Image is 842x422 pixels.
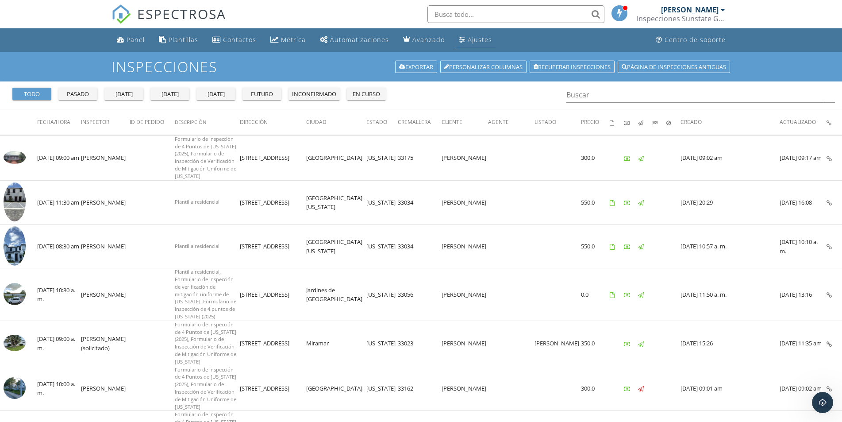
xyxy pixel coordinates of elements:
th: Publicado: No ordenado. [638,110,652,135]
th: Fecha/hora: No ordenado. [37,110,81,135]
font: Agente [488,118,509,126]
font: [DATE] 11:35 am [780,339,822,347]
font: 550.0 [581,242,595,250]
button: [DATE] [104,88,143,100]
img: 9299429%2Fcover_photos%2FoNHENrOtOO8wDIisb2eW%2Fsmall.jpeg [4,226,26,266]
font: [PERSON_NAME] [81,384,126,392]
font: [PERSON_NAME] [442,384,486,392]
th: Creado: No ordenado. [681,110,780,135]
th: Código postal: No ordenado. [398,110,442,135]
font: [US_STATE] [366,242,396,250]
font: Solo para confirmar, ¿aún no has recibido este pago? [14,126,117,142]
font: [DATE] 09:17 am [780,154,822,162]
th: Actualizado: No resuelto. [780,110,827,135]
font: [PERSON_NAME] [81,242,126,250]
th: Listado: No ordenado. [534,110,581,135]
a: Avanzado [400,32,448,48]
font: 300.0 [581,384,595,392]
font: Página de inspecciones antiguas [627,63,726,71]
font: Recuperar inspecciones [538,63,611,71]
th: Pagado: No ordenado. [624,110,638,135]
font: [PERSON_NAME] (solicitado) [81,335,126,352]
font: [DATE] 09:00 a. m. [37,335,75,352]
font: 33023 [398,339,413,347]
font: todo [24,90,40,98]
font: [US_STATE] [366,384,396,392]
font: 33034 [398,198,413,206]
font: 0.0 [581,290,588,298]
font: Fecha/Hora [37,118,70,126]
font: Creado [681,118,702,126]
th: Enviado: No ordenado. [652,110,666,135]
font: [DATE] 09:01 am [681,384,723,392]
font: futuro [251,90,273,98]
font: Formulario de Inspección de 4 Puntos de [US_STATE] (2025), Formulario de Inspección de Verificaci... [175,366,236,410]
div: Guillermo dice… [7,7,170,33]
font: [GEOGRAPHIC_DATA] [306,384,362,392]
font: [STREET_ADDRESS] [240,154,289,162]
font: [US_STATE] [366,154,396,162]
font: [DATE] 13:16 [780,290,812,298]
font: [PERSON_NAME] [81,290,126,298]
font: [DATE] 16:08 [780,198,812,206]
font: 33162 [398,384,413,392]
img: El mejor software de inspección de viviendas: Spectora [111,4,131,24]
th: Desc: No ordenado. [175,110,240,135]
font: 550.0 [581,198,595,206]
font: Cremallera [398,118,431,126]
font: [DATE] [115,90,133,98]
font: Miramar [306,339,329,347]
font: Avanzado [412,35,445,44]
th: Inspector: No resuelto. [81,110,130,135]
font: en curso [353,90,380,98]
a: Plantillas [155,32,202,48]
font: [DATE] 10:10 a. m. [780,238,818,255]
font: Voy a asegurarme de que esto se resuelva a más tardar el [DATE]. [14,248,118,263]
font: De verdad aprecio mucho tu paciencia, y lamento que Stripe nos esté dando tantos inconvenientes c... [14,265,136,290]
font: [STREET_ADDRESS] [240,339,289,347]
font: [STREET_ADDRESS] [240,242,289,250]
font: Contactos [223,35,256,44]
button: Selector de emoji [28,290,35,297]
div: Inspecciones Sunstate GGA LLC [637,14,725,23]
th: Ciudad: No ordenado. [306,110,366,135]
font: [DATE] [208,90,225,98]
font: [DATE] 10:30 a. m. [37,286,75,303]
font: Listado [534,118,556,126]
button: Enviar un mensaje… [152,286,166,301]
font: [DATE] 09:02 am [681,154,723,162]
font: Plantilla residencial, Formulario de inspección de verificación de mitigación uniforme de [US_STA... [175,268,236,320]
font: [PERSON_NAME] [442,198,486,206]
button: Inicio [138,4,155,20]
font: Personalizar columnas [449,63,523,71]
font: pasado [67,90,89,98]
font: Métrica [281,35,306,44]
div: Si se envio y nada no me dicen nada ya toda la documentacion esta en orden, y no depositan ni dan... [32,77,170,113]
font: Puede que tenga que comunicarme nuevamente con Stripe por nosotros — ¡perdón por tanta ida y vuelta [14,152,136,177]
font: Descripción [175,119,206,125]
th: Agente: No resuelto. [488,110,534,135]
font: [STREET_ADDRESS] [240,198,289,206]
button: [DATE] [150,88,189,100]
th: ID de pedido: No ordenado. [130,110,175,135]
font: [STREET_ADDRESS] [240,384,289,392]
button: [DATE] [196,88,235,100]
th: Dirección: No ordenada. [240,110,306,135]
font: Plantilla residencial [175,243,219,249]
font: [PERSON_NAME] [81,154,126,162]
a: Panel [113,32,148,48]
font: [DATE] 08:30 am [37,242,79,250]
font: ESPECTROSA [137,5,226,23]
a: Automatizaciones (básicas) [316,32,392,48]
font: Ciudad [306,118,327,126]
div: Guillermo dice… [7,77,170,120]
font: 33056 [398,290,413,298]
font: [PERSON_NAME] [661,5,719,15]
font: [DATE] 20:29 [681,198,713,206]
th: Cliente: No resuelto. [442,110,488,135]
font: Centro de soporte [665,35,726,44]
font: Si se envio y nada no me dicen nada ya toda la documentacion esta en orden, y no depositan ni dan... [39,82,163,107]
font: [PERSON_NAME] [81,198,126,206]
a: Ajustes [455,32,496,48]
textarea: Escribe un mensaje... [8,271,169,286]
